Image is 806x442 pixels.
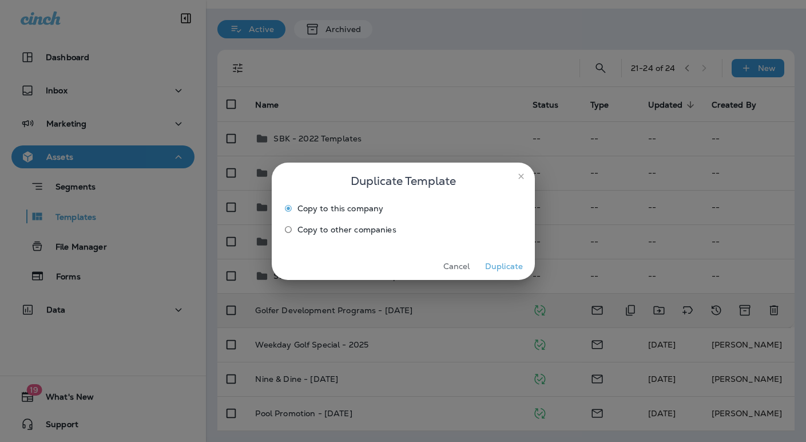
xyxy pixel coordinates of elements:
span: Copy to this company [297,204,384,213]
button: Cancel [435,258,478,275]
span: Duplicate Template [351,172,456,190]
button: close [512,167,530,186]
button: Duplicate [483,258,526,275]
span: Copy to other companies [297,225,396,234]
